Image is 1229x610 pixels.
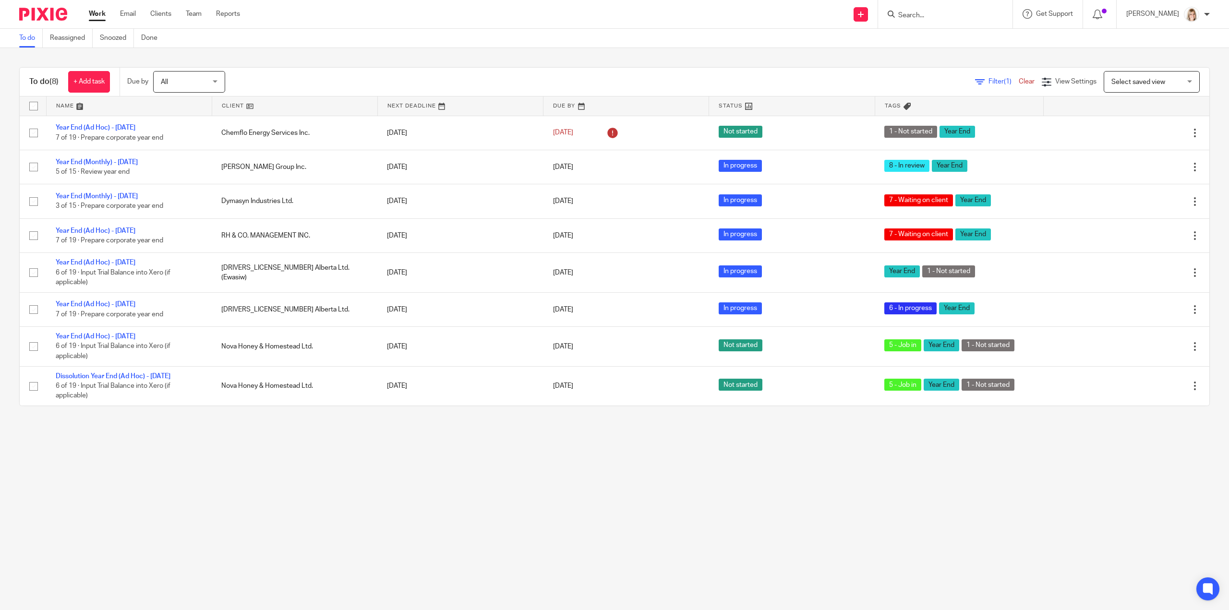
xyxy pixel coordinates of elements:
[377,327,543,366] td: [DATE]
[922,265,975,277] span: 1 - Not started
[924,379,959,391] span: Year End
[186,9,202,19] a: Team
[19,8,67,21] img: Pixie
[56,259,135,266] a: Year End (Ad Hoc) - [DATE]
[377,184,543,218] td: [DATE]
[924,339,959,351] span: Year End
[553,130,573,136] span: [DATE]
[150,9,171,19] a: Clients
[553,164,573,170] span: [DATE]
[553,306,573,313] span: [DATE]
[29,77,59,87] h1: To do
[1004,78,1012,85] span: (1)
[553,269,573,276] span: [DATE]
[1126,9,1179,19] p: [PERSON_NAME]
[100,29,134,48] a: Snoozed
[56,168,130,175] span: 5 of 15 · Review year end
[212,253,377,292] td: [DRIVERS_LICENSE_NUMBER] Alberta Ltd. (Ewasiw)
[1055,78,1096,85] span: View Settings
[719,265,762,277] span: In progress
[19,29,43,48] a: To do
[56,373,170,380] a: Dissolution Year End (Ad Hoc) - [DATE]
[377,292,543,326] td: [DATE]
[884,339,921,351] span: 5 - Job in
[56,193,138,200] a: Year End (Monthly) - [DATE]
[719,379,762,391] span: Not started
[377,253,543,292] td: [DATE]
[56,124,135,131] a: Year End (Ad Hoc) - [DATE]
[884,194,953,206] span: 7 - Waiting on client
[377,150,543,184] td: [DATE]
[50,29,93,48] a: Reassigned
[68,71,110,93] a: + Add task
[212,184,377,218] td: Dymasyn Industries Ltd.
[962,379,1014,391] span: 1 - Not started
[553,343,573,350] span: [DATE]
[89,9,106,19] a: Work
[940,126,975,138] span: Year End
[56,203,163,210] span: 3 of 15 · Prepare corporate year end
[884,379,921,391] span: 5 - Job in
[56,383,170,399] span: 6 of 19 · Input Trial Balance into Xero (if applicable)
[212,150,377,184] td: [PERSON_NAME] Group Inc.
[955,194,991,206] span: Year End
[719,194,762,206] span: In progress
[216,9,240,19] a: Reports
[884,302,937,314] span: 6 - In progress
[1184,7,1199,22] img: Tayler%20Headshot%20Compressed%20Resized%202.jpg
[885,103,901,108] span: Tags
[141,29,165,48] a: Done
[719,339,762,351] span: Not started
[884,228,953,240] span: 7 - Waiting on client
[988,78,1019,85] span: Filter
[719,126,762,138] span: Not started
[212,292,377,326] td: [DRIVERS_LICENSE_NUMBER] Alberta Ltd.
[955,228,991,240] span: Year End
[553,383,573,389] span: [DATE]
[1111,79,1165,85] span: Select saved view
[377,116,543,150] td: [DATE]
[719,228,762,240] span: In progress
[377,366,543,406] td: [DATE]
[377,218,543,252] td: [DATE]
[56,134,163,141] span: 7 of 19 · Prepare corporate year end
[719,160,762,172] span: In progress
[212,327,377,366] td: Nova Honey & Homestead Ltd.
[56,159,138,166] a: Year End (Monthly) - [DATE]
[884,265,920,277] span: Year End
[56,237,163,244] span: 7 of 19 · Prepare corporate year end
[932,160,967,172] span: Year End
[962,339,1014,351] span: 1 - Not started
[56,227,135,234] a: Year End (Ad Hoc) - [DATE]
[56,343,170,360] span: 6 of 19 · Input Trial Balance into Xero (if applicable)
[49,78,59,85] span: (8)
[1019,78,1035,85] a: Clear
[56,301,135,308] a: Year End (Ad Hoc) - [DATE]
[212,366,377,406] td: Nova Honey & Homestead Ltd.
[719,302,762,314] span: In progress
[884,160,929,172] span: 8 - In review
[56,333,135,340] a: Year End (Ad Hoc) - [DATE]
[127,77,148,86] p: Due by
[212,116,377,150] td: Chemflo Energy Services Inc.
[939,302,975,314] span: Year End
[553,198,573,204] span: [DATE]
[884,126,937,138] span: 1 - Not started
[212,218,377,252] td: RH & CO. MANAGEMENT INC.
[553,232,573,239] span: [DATE]
[1036,11,1073,17] span: Get Support
[161,79,168,85] span: All
[120,9,136,19] a: Email
[56,311,163,318] span: 7 of 19 · Prepare corporate year end
[897,12,984,20] input: Search
[56,269,170,286] span: 6 of 19 · Input Trial Balance into Xero (if applicable)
